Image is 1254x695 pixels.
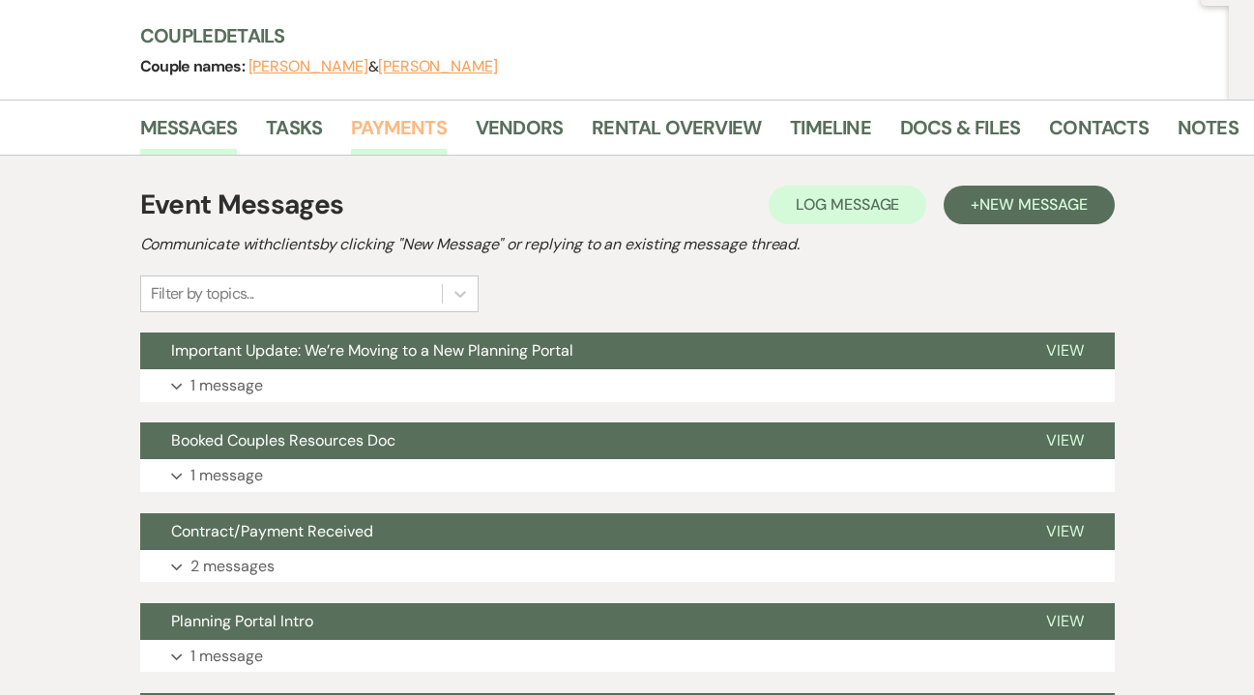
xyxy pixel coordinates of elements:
span: Log Message [796,194,899,215]
button: Important Update: We’re Moving to a New Planning Portal [140,333,1015,369]
button: [PERSON_NAME] [378,59,498,74]
span: & [248,57,498,76]
button: Planning Portal Intro [140,603,1015,640]
h2: Communicate with clients by clicking "New Message" or replying to an existing message thread. [140,233,1115,256]
h3: Couple Details [140,22,1210,49]
p: 1 message [190,644,263,669]
span: Couple names: [140,56,248,76]
a: Timeline [790,112,871,155]
button: 1 message [140,459,1115,492]
a: Tasks [266,112,322,155]
button: 1 message [140,369,1115,402]
p: 2 messages [190,554,275,579]
h1: Event Messages [140,185,344,225]
button: View [1015,513,1115,550]
span: Important Update: We’re Moving to a New Planning Portal [171,340,573,361]
button: Contract/Payment Received [140,513,1015,550]
span: Booked Couples Resources Doc [171,430,395,450]
a: Notes [1178,112,1239,155]
span: View [1046,611,1084,631]
p: 1 message [190,373,263,398]
span: Planning Portal Intro [171,611,313,631]
button: Log Message [769,186,926,224]
p: 1 message [190,463,263,488]
span: New Message [979,194,1087,215]
button: View [1015,422,1115,459]
a: Docs & Files [900,112,1020,155]
button: 2 messages [140,550,1115,583]
span: View [1046,340,1084,361]
button: 1 message [140,640,1115,673]
a: Payments [351,112,447,155]
span: View [1046,521,1084,541]
button: View [1015,333,1115,369]
a: Messages [140,112,238,155]
button: [PERSON_NAME] [248,59,368,74]
span: View [1046,430,1084,450]
span: Contract/Payment Received [171,521,373,541]
button: Booked Couples Resources Doc [140,422,1015,459]
div: Filter by topics... [151,282,254,305]
button: View [1015,603,1115,640]
button: +New Message [944,186,1114,224]
a: Vendors [476,112,563,155]
a: Contacts [1049,112,1149,155]
a: Rental Overview [592,112,761,155]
